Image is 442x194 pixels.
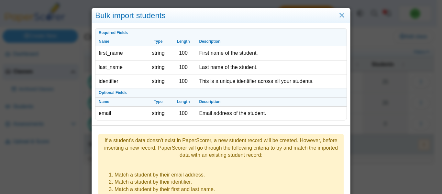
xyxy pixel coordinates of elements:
td: string [146,74,171,88]
td: string [146,107,171,120]
td: 100 [171,61,196,74]
li: Match a student by their identifier. [115,178,340,186]
div: If a student's data doesn't exist in PaperScorer, a new student record will be created. However, ... [102,137,340,159]
td: 100 [171,107,196,120]
div: Bulk import students [92,8,350,23]
td: Email address of the student. [196,107,347,120]
td: first_name [95,46,146,60]
td: 100 [171,46,196,60]
th: Description [196,97,347,107]
th: Optional Fields [95,88,347,97]
th: Type [146,37,171,46]
td: First name of the student. [196,46,347,60]
td: identifier [95,74,146,88]
li: Match a student by their email address. [115,171,340,178]
th: Name [95,37,146,46]
th: Name [95,97,146,107]
th: Type [146,97,171,107]
td: string [146,61,171,74]
td: email [95,107,146,120]
th: Description [196,37,347,46]
td: Last name of the student. [196,61,347,74]
a: Close [337,10,347,21]
td: string [146,46,171,60]
th: Required Fields [95,29,347,38]
th: Length [171,97,196,107]
td: This is a unique identifier across all your students. [196,74,347,88]
li: Match a student by their first and last name. [115,186,340,193]
th: Length [171,37,196,46]
td: last_name [95,61,146,74]
td: 100 [171,74,196,88]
